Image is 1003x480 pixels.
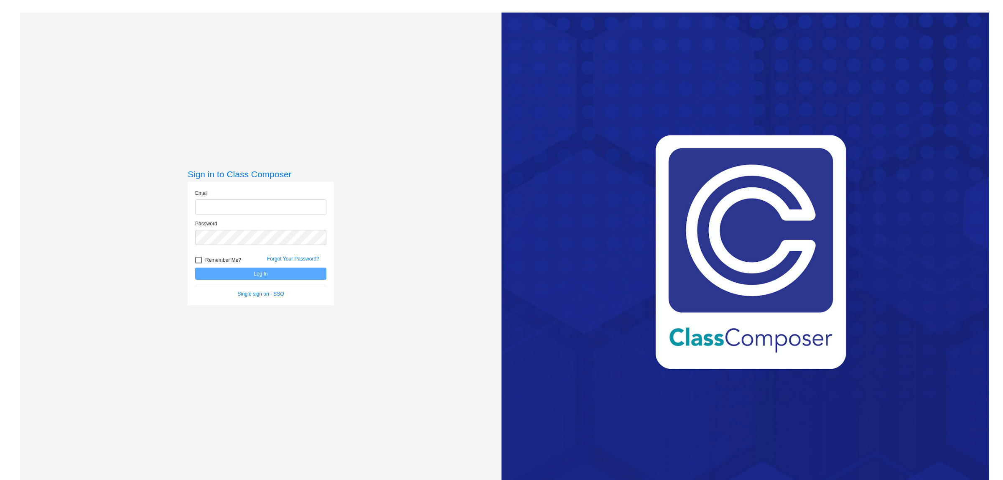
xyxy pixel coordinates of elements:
[195,268,326,280] button: Log In
[188,169,334,179] h3: Sign in to Class Composer
[237,291,284,297] a: Single sign on - SSO
[205,255,241,265] span: Remember Me?
[195,189,208,197] label: Email
[195,220,217,227] label: Password
[267,256,319,262] a: Forgot Your Password?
